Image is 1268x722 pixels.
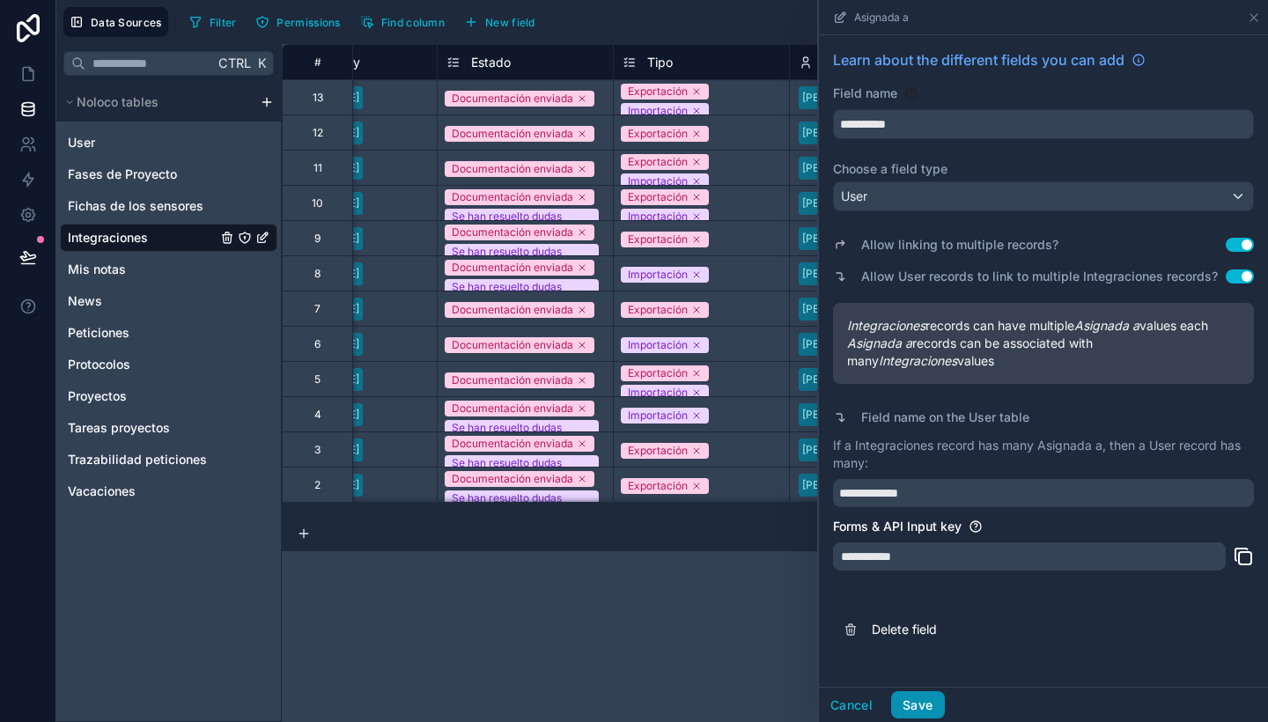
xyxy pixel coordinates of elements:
[861,409,1029,426] label: Field name on the User table
[91,16,162,29] span: Data Sources
[802,266,888,282] div: [PERSON_NAME]
[802,231,888,247] div: [PERSON_NAME]
[314,443,321,457] div: 3
[802,90,888,106] div: [PERSON_NAME]
[471,54,511,71] span: Estado
[802,477,888,493] div: [PERSON_NAME]
[314,408,321,422] div: 4
[313,161,322,175] div: 11
[314,478,321,492] div: 2
[802,372,888,387] div: [PERSON_NAME]
[802,336,888,352] div: [PERSON_NAME]
[313,126,323,140] div: 12
[452,490,582,522] div: Se han resuelto dudas básicas (formato etc.)
[354,9,451,35] button: Find column
[276,16,340,29] span: Permissions
[802,125,888,141] div: [PERSON_NAME]
[312,196,323,210] div: 10
[452,225,573,240] div: Documentación enviada
[833,49,1146,70] a: Learn about the different fields you can add
[802,160,888,176] div: [PERSON_NAME]
[847,335,912,350] em: Asignada a
[182,9,243,35] button: Filter
[249,9,353,35] a: Permissions
[802,301,888,317] div: [PERSON_NAME]
[452,436,573,452] div: Documentación enviada
[452,401,573,416] div: Documentación enviada
[314,302,321,316] div: 7
[314,337,321,351] div: 6
[628,154,688,170] div: Exportación
[452,471,573,487] div: Documentación enviada
[314,267,321,281] div: 8
[1074,318,1139,333] em: Asignada a
[314,232,321,246] div: 9
[819,691,884,719] button: Cancel
[381,16,445,29] span: Find column
[628,443,688,459] div: Exportación
[841,188,867,205] span: User
[452,372,573,388] div: Documentación enviada
[452,337,573,353] div: Documentación enviada
[628,173,688,189] div: Importación
[628,232,688,247] div: Exportación
[485,16,535,29] span: New field
[802,442,888,458] div: [PERSON_NAME]
[628,267,688,283] div: Importación
[628,337,688,353] div: Importación
[847,318,925,333] em: Integraciones
[452,126,573,142] div: Documentación enviada
[296,55,339,69] div: #
[628,365,688,381] div: Exportación
[833,610,1254,649] button: Delete field
[628,103,688,119] div: Importación
[802,195,888,211] div: [PERSON_NAME]
[452,420,582,452] div: Se han resuelto dudas básicas (formato etc.)
[628,209,688,225] div: Importación
[249,9,346,35] button: Permissions
[452,244,582,276] div: Se han resuelto dudas básicas (formato etc.)
[217,52,253,74] span: Ctrl
[452,91,573,107] div: Documentación enviada
[891,691,944,719] button: Save
[802,407,888,423] div: [PERSON_NAME]
[628,408,688,424] div: Importación
[847,317,1240,335] span: records can have multiple values each
[458,9,542,35] button: New field
[452,279,582,311] div: Se han resuelto dudas básicas (formato etc.)
[847,335,1240,370] span: records can be associated with many values
[452,455,582,487] div: Se han resuelto dudas básicas (formato etc.)
[452,161,573,177] div: Documentación enviada
[833,49,1124,70] span: Learn about the different fields you can add
[833,181,1254,211] button: User
[647,54,673,71] span: Tipo
[628,302,688,318] div: Exportación
[833,160,1254,178] label: Choose a field type
[313,91,323,105] div: 13
[833,518,962,535] label: Forms & API Input key
[628,478,688,494] div: Exportación
[452,260,573,276] div: Documentación enviada
[452,302,573,318] div: Documentación enviada
[628,84,688,99] div: Exportación
[628,126,688,142] div: Exportación
[861,236,1058,254] label: Allow linking to multiple records?
[833,437,1254,472] p: If a Integraciones record has many Asignada a, then a User record has many:
[255,57,268,70] span: K
[628,385,688,401] div: Importación
[314,372,321,387] div: 5
[452,189,573,205] div: Documentación enviada
[872,621,1125,638] span: Delete field
[210,16,237,29] span: Filter
[879,353,957,368] em: Integraciones
[861,268,1218,285] label: Allow User records to link to multiple Integraciones records?
[63,7,168,37] button: Data Sources
[628,189,688,205] div: Exportación
[452,209,582,240] div: Se han resuelto dudas básicas (formato etc.)
[833,85,897,102] label: Field name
